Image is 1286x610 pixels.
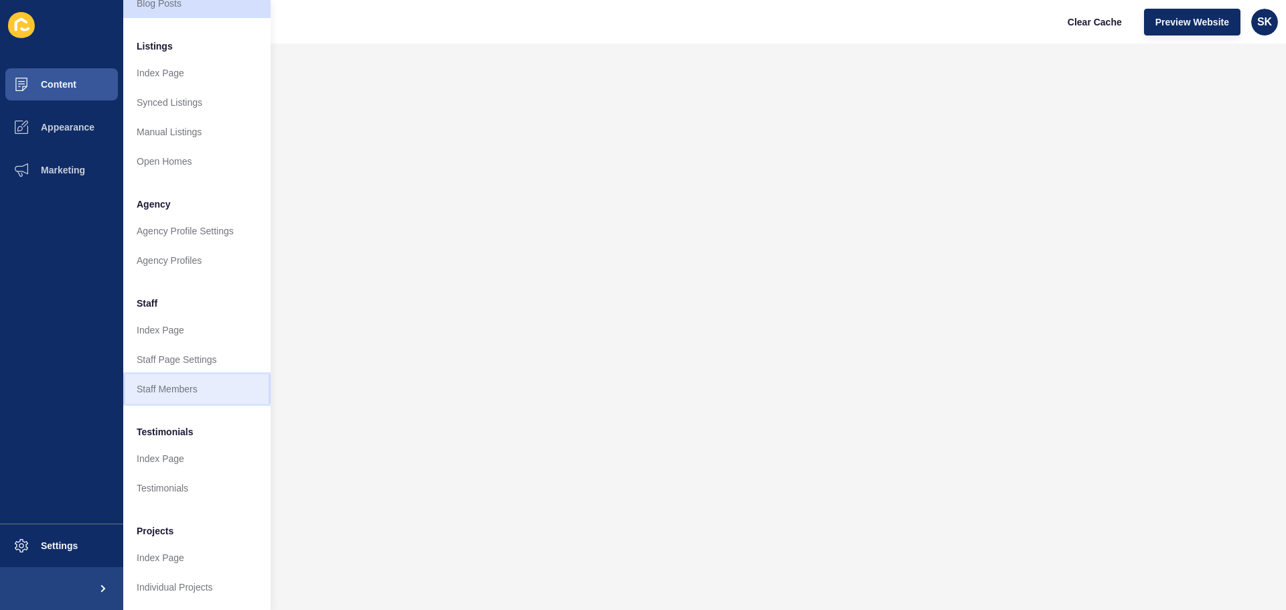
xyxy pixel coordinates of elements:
span: Preview Website [1155,15,1229,29]
a: Individual Projects [123,573,271,602]
a: Staff Members [123,374,271,404]
span: Testimonials [137,425,194,439]
a: Staff Page Settings [123,345,271,374]
a: Index Page [123,444,271,473]
span: Staff [137,297,157,310]
a: Synced Listings [123,88,271,117]
a: Index Page [123,58,271,88]
button: Clear Cache [1056,9,1133,35]
span: Agency [137,198,171,211]
a: Agency Profile Settings [123,216,271,246]
a: Manual Listings [123,117,271,147]
a: Agency Profiles [123,246,271,275]
a: Open Homes [123,147,271,176]
span: Projects [137,524,173,538]
span: Clear Cache [1068,15,1122,29]
a: Testimonials [123,473,271,503]
a: Index Page [123,543,271,573]
a: Index Page [123,315,271,345]
button: Preview Website [1144,9,1240,35]
span: Listings [137,40,173,53]
span: SK [1257,15,1272,29]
